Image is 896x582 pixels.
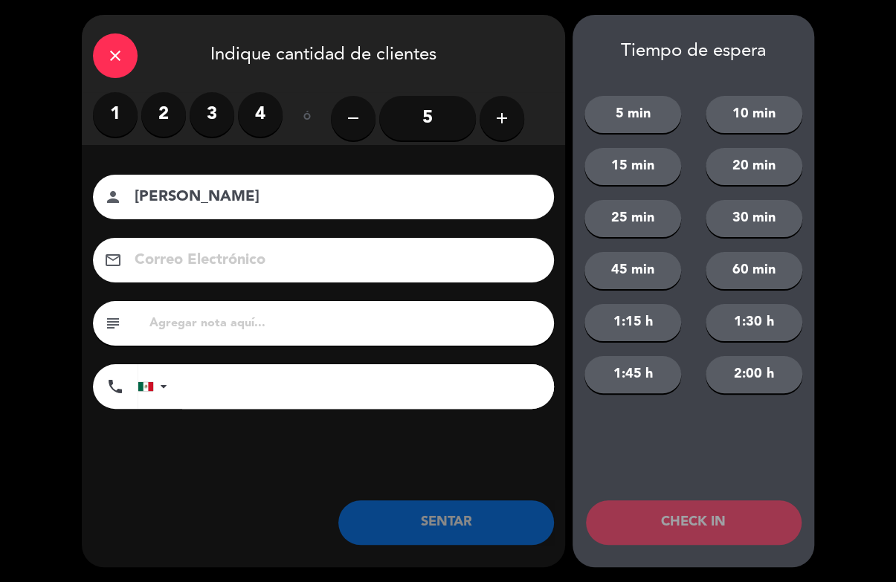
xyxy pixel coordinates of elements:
i: remove [344,109,362,127]
button: CHECK IN [586,500,802,545]
div: Mexico (México): +52 [138,365,173,408]
button: 1:45 h [584,356,681,393]
button: 10 min [706,96,802,133]
button: 45 min [584,252,681,289]
button: 20 min [706,148,802,185]
button: remove [331,96,376,140]
label: 1 [93,92,138,137]
button: SENTAR [338,500,554,545]
div: Indique cantidad de clientes [82,15,565,92]
input: Agregar nota aquí... [148,313,543,334]
div: Tiempo de espera [573,41,814,62]
i: person [104,188,122,206]
button: add [480,96,524,140]
button: 30 min [706,200,802,237]
button: 1:15 h [584,304,681,341]
label: 3 [190,92,234,137]
div: ó [283,92,331,144]
input: Nombre del cliente [133,184,535,210]
i: close [106,47,124,65]
button: 60 min [706,252,802,289]
label: 4 [238,92,283,137]
button: 2:00 h [706,356,802,393]
button: 15 min [584,148,681,185]
label: 2 [141,92,186,137]
i: subject [104,314,122,332]
input: Correo Electrónico [133,248,535,274]
i: email [104,251,122,269]
button: 5 min [584,96,681,133]
i: phone [106,378,124,395]
i: add [493,109,511,127]
button: 25 min [584,200,681,237]
button: 1:30 h [706,304,802,341]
